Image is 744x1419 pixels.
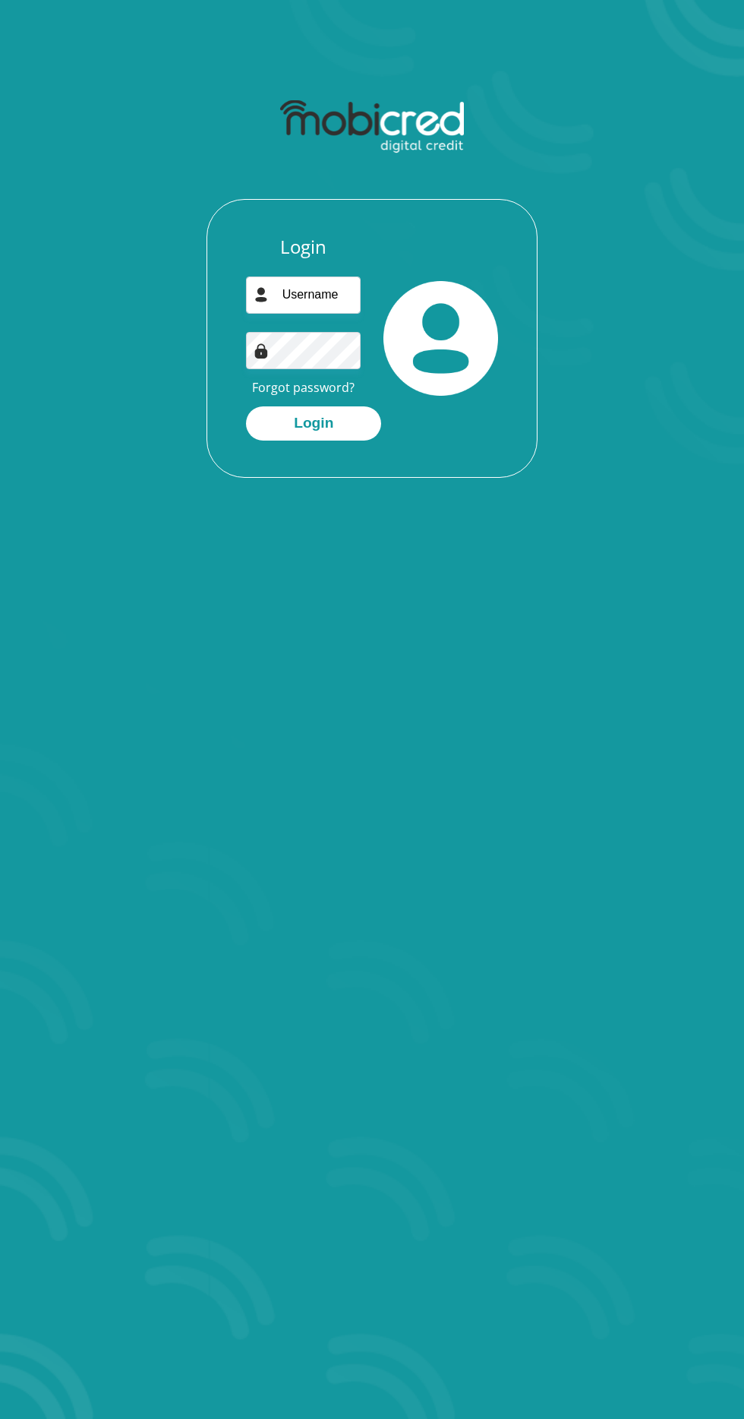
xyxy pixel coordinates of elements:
[252,379,355,396] a: Forgot password?
[280,100,463,153] img: mobicred logo
[246,406,381,441] button: Login
[254,343,269,359] img: Image
[246,236,361,258] h3: Login
[254,287,269,302] img: user-icon image
[246,277,361,314] input: Username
